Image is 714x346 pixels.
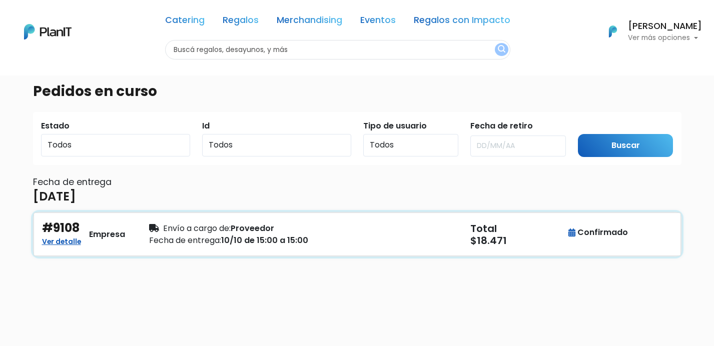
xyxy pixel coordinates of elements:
[277,16,342,28] a: Merchandising
[470,234,565,246] h5: $18.471
[470,222,563,234] h5: Total
[41,120,70,132] label: Estado
[628,22,702,31] h6: [PERSON_NAME]
[165,40,510,59] input: Buscá regalos, desayunos, y más
[163,222,231,234] span: Envío a cargo de:
[165,16,205,28] a: Catering
[578,134,673,157] input: Buscar
[33,177,681,187] h6: Fecha de entrega
[149,234,221,246] span: Fecha de entrega:
[363,120,427,132] label: Tipo de usuario
[414,16,510,28] a: Regalos con Impacto
[628,34,702,41] p: Ver más opciones
[596,18,702,44] button: PlanIt Logo [PERSON_NAME] Ver más opciones
[470,120,533,132] label: Fecha de retiro
[33,212,681,256] button: #9108 Ver detalle Empresa Envío a cargo de:Proveedor Fecha de entrega:10/10 de 15:00 a 15:00 Tota...
[33,189,76,204] h4: [DATE]
[498,45,505,54] img: search_button-432b6d5273f82d61273b3651a40e1bd1b912527efae98b1b7a1b2c0702e16a8d.svg
[89,228,125,240] div: Empresa
[42,234,81,246] a: Ver detalle
[24,24,72,39] img: PlanIt Logo
[149,234,351,246] div: 10/10 de 15:00 a 15:00
[602,20,624,42] img: PlanIt Logo
[42,221,80,235] h4: #9108
[52,9,144,29] div: ¿Necesitás ayuda?
[149,222,351,234] div: Proveedor
[568,226,628,238] div: Confirmado
[223,16,259,28] a: Regalos
[578,120,607,132] label: Submit
[33,83,157,100] h3: Pedidos en curso
[470,135,566,156] input: DD/MM/AA
[360,16,396,28] a: Eventos
[202,120,210,132] label: Id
